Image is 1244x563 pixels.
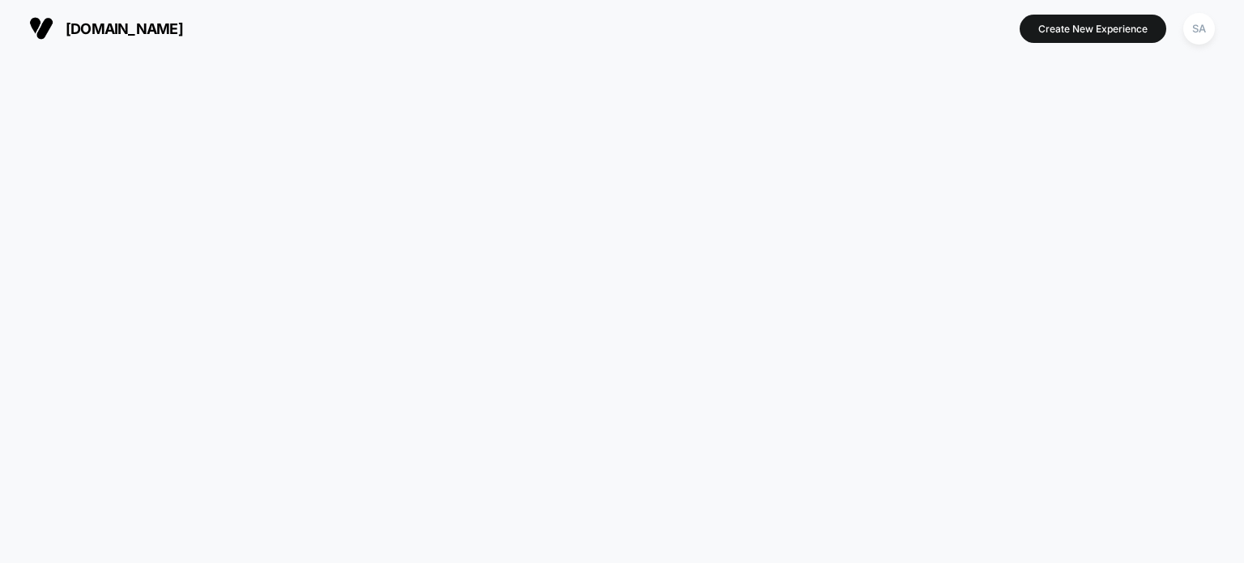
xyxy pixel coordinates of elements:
button: Create New Experience [1020,15,1166,43]
img: Visually logo [29,16,53,41]
button: SA [1178,12,1220,45]
button: [DOMAIN_NAME] [24,15,188,41]
span: [DOMAIN_NAME] [66,20,183,37]
div: SA [1183,13,1215,45]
